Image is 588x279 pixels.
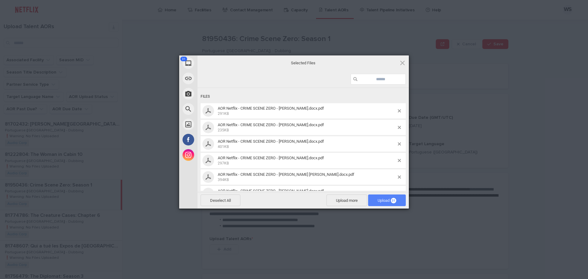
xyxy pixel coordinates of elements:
span: AOR Netflix - CRIME SCENE ZERO - [PERSON_NAME].docx.pdf [218,139,324,144]
div: My Device [179,55,253,71]
span: 394KB [218,178,229,182]
span: AOR Netflix - CRIME SCENE ZERO - [PERSON_NAME].docx.pdf [218,123,324,127]
div: Web Search [179,101,253,117]
span: AOR Netflix - CRIME SCENE ZERO - EDUARDO DRUMMOND.docx.pdf [216,189,398,199]
span: AOR Netflix - CRIME SCENE ZERO - CARINA EIRAS.docx.pdf [216,156,398,166]
div: Facebook [179,132,253,147]
span: AOR Netflix - CRIME SCENE ZERO - DUDA RIBEIRO.docx.pdf [216,172,398,182]
span: 31 [180,57,187,61]
span: 31 [391,198,396,203]
div: Take Photo [179,86,253,101]
span: AOR Netflix - CRIME SCENE ZERO - [PERSON_NAME].docx.pdf [218,106,324,111]
span: Click here or hit ESC to close picker [399,59,406,66]
span: AOR Netflix - CRIME SCENE ZERO - ANDREA SUHETT.docx.pdf [216,123,398,133]
div: Files [201,91,406,102]
span: AOR Netflix - CRIME SCENE ZERO - [PERSON_NAME].docx.pdf [218,156,324,160]
span: Upload more [326,194,367,206]
span: Selected Files [242,60,364,66]
span: AOR Netflix - CRIME SCENE ZERO - [PERSON_NAME] [PERSON_NAME].docx.pdf [218,172,354,177]
span: 291KB [218,111,229,116]
span: AOR Netflix - CRIME SCENE ZERO - BIA SANTOS.docx.pdf [216,139,398,149]
span: Deselect All [201,194,240,206]
div: Instagram [179,147,253,163]
div: Link (URL) [179,71,253,86]
span: 235KB [218,128,229,132]
span: 297KB [218,161,229,165]
span: Upload [368,194,406,206]
span: AOR Netflix - CRIME SCENE ZERO - [PERSON_NAME].docx.pdf [218,189,324,193]
span: AOR Netflix - CRIME SCENE ZERO - ALEXANDRE DRUMMOND.docx.pdf [216,106,398,116]
span: 401KB [218,145,229,149]
span: Upload [378,198,396,203]
div: Unsplash [179,117,253,132]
